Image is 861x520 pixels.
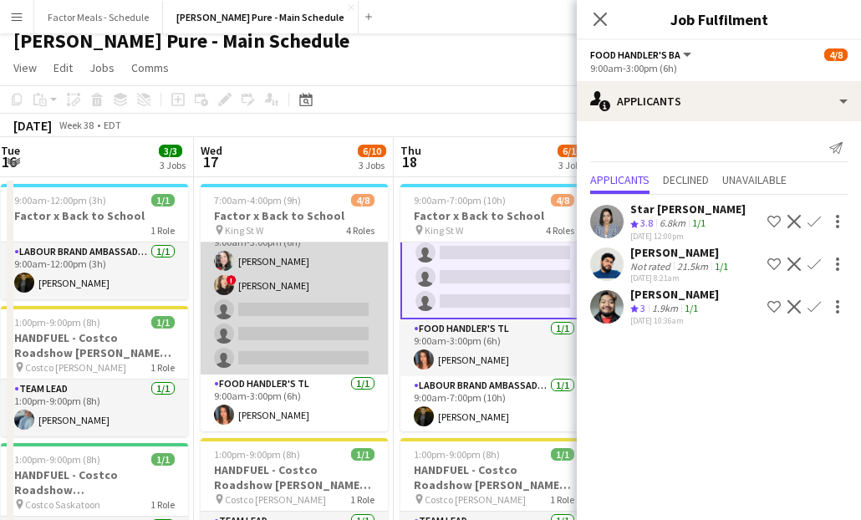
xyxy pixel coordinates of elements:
[1,143,20,158] span: Tue
[400,462,588,492] h3: HANDFUEL - Costco Roadshow [PERSON_NAME], [GEOGRAPHIC_DATA]
[351,448,374,461] span: 1/1
[1,306,188,436] app-job-card: 1:00pm-9:00pm (8h)1/1HANDFUEL - Costco Roadshow [PERSON_NAME], [GEOGRAPHIC_DATA] Costco [PERSON_N...
[551,194,574,206] span: 4/8
[649,302,681,316] div: 1.9km
[214,448,300,461] span: 1:00pm-9:00pm (8h)
[13,117,52,134] div: [DATE]
[550,493,574,506] span: 1 Role
[685,302,698,314] app-skills-label: 1/1
[590,174,650,186] span: Applicants
[13,28,349,54] h1: [PERSON_NAME] Pure - Main Schedule
[225,224,263,237] span: King St W
[14,316,100,329] span: 1:00pm-9:00pm (8h)
[590,62,848,74] div: 9:00am-3:00pm (6h)
[1,380,188,436] app-card-role: Team Lead1/11:00pm-9:00pm (8h)[PERSON_NAME]
[25,498,100,511] span: Costco Saskatoon
[674,260,711,273] div: 21.5km
[104,119,121,131] div: EDT
[225,493,326,506] span: Costco [PERSON_NAME]
[558,145,586,157] span: 6/10
[159,145,182,157] span: 3/3
[359,159,385,171] div: 3 Jobs
[656,217,689,231] div: 6.8km
[47,57,79,79] a: Edit
[425,493,526,506] span: Costco [PERSON_NAME]
[630,260,674,273] div: Not rated
[1,184,188,299] app-job-card: 9:00am-12:00pm (3h)1/1Factor x Back to School1 RoleLabour Brand Ambassadors1/19:00am-12:00pm (3h)...
[151,316,175,329] span: 1/1
[201,375,388,431] app-card-role: Food Handler's TL1/19:00am-3:00pm (6h)[PERSON_NAME]
[151,194,175,206] span: 1/1
[400,143,421,158] span: Thu
[150,498,175,511] span: 1 Role
[400,208,588,223] h3: Factor x Back to School
[400,376,588,433] app-card-role: Labour Brand Ambassadors1/19:00am-7:00pm (10h)[PERSON_NAME]
[640,217,653,229] span: 3.8
[150,224,175,237] span: 1 Role
[1,208,188,223] h3: Factor x Back to School
[227,275,237,285] span: !
[630,231,746,242] div: [DATE] 12:00pm
[414,448,500,461] span: 1:00pm-9:00pm (8h)
[13,60,37,75] span: View
[398,152,421,171] span: 18
[640,302,645,314] span: 3
[630,273,731,283] div: [DATE] 8:21am
[577,81,861,121] div: Applicants
[558,159,585,171] div: 3 Jobs
[150,361,175,374] span: 1 Role
[1,242,188,299] app-card-role: Labour Brand Ambassadors1/19:00am-12:00pm (3h)[PERSON_NAME]
[630,201,746,217] div: Star [PERSON_NAME]
[53,60,73,75] span: Edit
[214,194,301,206] span: 7:00am-4:00pm (9h)
[163,1,359,33] button: [PERSON_NAME] Pure - Main Schedule
[201,184,388,431] app-job-card: 7:00am-4:00pm (9h)4/8Factor x Back to School King St W4 Roles9:00am-12:00pm (3h) Food Handler's B...
[14,194,106,206] span: 9:00am-12:00pm (3h)
[34,1,163,33] button: Factor Meals - Schedule
[351,194,374,206] span: 4/8
[590,48,680,61] span: Food Handler's BA
[400,319,588,376] app-card-role: Food Handler's TL1/19:00am-3:00pm (6h)[PERSON_NAME]
[692,217,706,229] app-skills-label: 1/1
[201,208,388,223] h3: Factor x Back to School
[83,57,121,79] a: Jobs
[55,119,97,131] span: Week 38
[546,224,574,237] span: 4 Roles
[358,145,386,157] span: 6/10
[630,245,731,260] div: [PERSON_NAME]
[201,221,388,375] app-card-role: Food Handler's BA5A2/59:00am-3:00pm (6h)[PERSON_NAME]![PERSON_NAME]
[400,184,588,431] app-job-card: 9:00am-7:00pm (10h)4/8Factor x Back to School King St W4 Roles9:00am-3:00pm (6h)[PERSON_NAME]![PE...
[350,493,374,506] span: 1 Role
[25,361,126,374] span: Costco [PERSON_NAME]
[7,57,43,79] a: View
[425,224,463,237] span: King St W
[722,174,787,186] span: Unavailable
[630,287,719,302] div: [PERSON_NAME]
[414,194,506,206] span: 9:00am-7:00pm (10h)
[824,48,848,61] span: 4/8
[630,315,719,326] div: [DATE] 10:36am
[663,174,709,186] span: Declined
[89,60,115,75] span: Jobs
[715,260,728,273] app-skills-label: 1/1
[198,152,222,171] span: 17
[14,453,100,466] span: 1:00pm-9:00pm (8h)
[131,60,169,75] span: Comms
[160,159,186,171] div: 3 Jobs
[201,462,388,492] h3: HANDFUEL - Costco Roadshow [PERSON_NAME], [GEOGRAPHIC_DATA]
[151,453,175,466] span: 1/1
[590,48,694,61] button: Food Handler's BA
[1,330,188,360] h3: HANDFUEL - Costco Roadshow [PERSON_NAME], [GEOGRAPHIC_DATA]
[1,467,188,497] h3: HANDFUEL - Costco Roadshow [GEOGRAPHIC_DATA], [GEOGRAPHIC_DATA]
[577,8,861,30] h3: Job Fulfilment
[346,224,374,237] span: 4 Roles
[551,448,574,461] span: 1/1
[125,57,176,79] a: Comms
[201,143,222,158] span: Wed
